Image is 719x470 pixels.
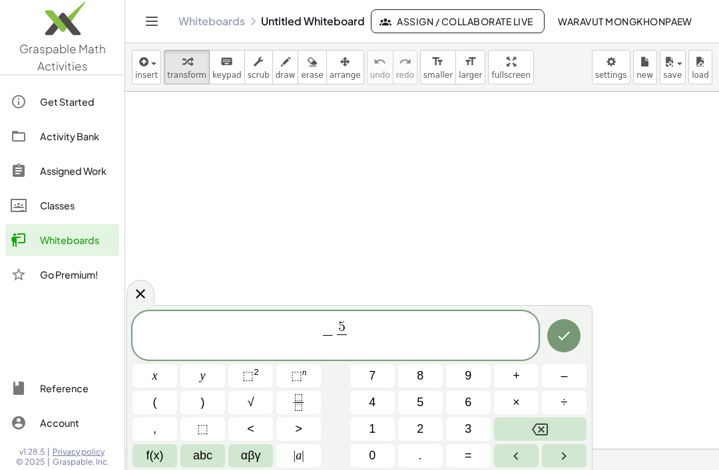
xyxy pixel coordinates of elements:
span: Waravut Mongkhonpaew [558,15,692,27]
button: Times [494,391,539,414]
span: ⬚ [242,369,254,382]
button: Less than [228,417,273,441]
i: format_size [431,54,444,70]
a: Activity Bank [5,120,119,152]
span: | [302,449,304,462]
span: 5 [417,394,423,411]
button: load [688,50,712,84]
button: chevron_rightFormulas [125,449,719,470]
button: 5 [398,391,443,414]
button: arrange [326,50,364,84]
span: a [294,447,304,465]
span: f(x) [146,447,164,465]
span: draw [276,70,296,80]
span: ÷ [561,394,568,411]
button: Backspace [494,417,587,441]
span: Graspable Math Activities [19,41,106,73]
a: Classes [5,189,119,221]
a: Reference [5,372,119,404]
button: 8 [398,364,443,388]
button: Fraction [276,391,321,414]
span: keypad [212,70,242,80]
button: 4 [350,391,395,414]
button: . [398,444,443,467]
span: √ [248,394,254,411]
button: Placeholder [180,417,225,441]
button: format_sizesmaller [420,50,456,84]
span: > [295,420,302,438]
span: , [153,420,156,438]
button: 2 [398,417,443,441]
span: 2 [417,420,423,438]
button: new [633,50,657,84]
button: Greek alphabet [228,444,273,467]
span: erase [301,70,323,80]
span: settings [595,70,627,80]
span: fullscreen [491,70,530,80]
span: 0 [369,447,375,465]
button: settings [592,50,630,84]
span: 8 [417,367,423,385]
div: Classes [40,197,114,213]
span: Assign / Collaborate Live [382,15,533,27]
div: Whiteboards [40,232,114,248]
span: y [200,367,206,385]
span: + [513,367,520,385]
span: . [419,447,422,465]
button: x [132,364,177,388]
button: 6 [446,391,491,414]
button: draw [272,50,299,84]
span: redo [396,70,414,80]
span: insert [135,70,158,80]
button: Functions [132,444,177,467]
span: scrub [248,70,270,80]
i: redo [399,54,411,70]
button: erase [298,50,326,84]
i: keyboard [220,54,233,70]
button: format_sizelarger [455,50,485,84]
div: Assigned Work [40,163,114,179]
span: smaller [423,70,453,80]
span: = [465,447,472,465]
button: Greater than [276,417,321,441]
span: 7 [369,367,375,385]
button: 3 [446,417,491,441]
div: Go Premium! [40,267,114,283]
a: Assigned Work [5,155,119,187]
button: 0 [350,444,395,467]
span: save [663,70,682,80]
button: Divide [542,391,587,414]
button: 9 [446,364,491,388]
span: new [636,70,653,80]
button: Toggle navigation [141,11,162,32]
span: load [692,70,709,80]
a: Get Started [5,86,119,118]
span: ) [201,394,205,411]
span: – [561,367,567,385]
button: y [180,364,225,388]
button: Squared [228,364,273,388]
span: 1 [369,420,375,438]
span: × [513,394,520,411]
span: ⬚ [197,420,208,438]
span: larger [459,70,482,80]
span: ⬚ [291,369,302,382]
button: save [660,50,686,84]
i: format_size [464,54,477,70]
span: 4 [369,394,375,411]
span: v1.28.5 [19,447,45,457]
span: abc [193,447,212,465]
button: keyboardkeypad [209,50,245,84]
button: 7 [350,364,395,388]
span: © 2025 [16,457,45,467]
button: insert [132,50,161,84]
span: transform [167,70,206,80]
span: < [247,420,254,438]
span: | [47,457,50,467]
span: 5 [338,320,346,334]
span: undo [370,70,390,80]
sup: n [302,367,307,377]
button: fullscreen [488,50,533,84]
div: Get Started [40,94,114,110]
span: arrange [330,70,361,80]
